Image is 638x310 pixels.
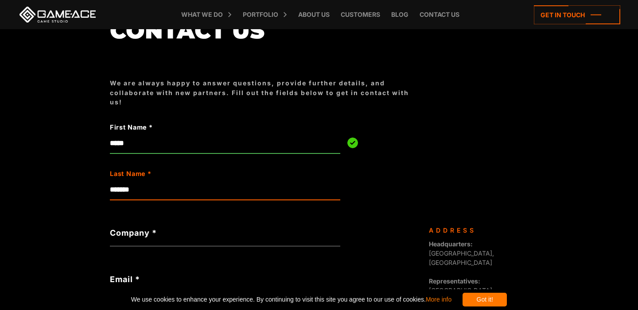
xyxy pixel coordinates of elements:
span: We use cookies to enhance your experience. By continuing to visit this site you agree to our use ... [131,293,451,306]
label: Last Name * [110,169,294,179]
div: Got it! [463,293,507,306]
div: We are always happy to answer questions, provide further details, and collaborate with new partne... [110,78,420,107]
label: Company * [110,227,340,239]
label: Email * [110,273,340,285]
label: First Name * [110,122,294,132]
strong: Headquarters: [429,240,473,248]
div: Address [429,226,522,235]
a: More info [426,296,451,303]
h1: Contact us [110,19,420,43]
a: Get in touch [534,5,620,24]
span: [GEOGRAPHIC_DATA], [GEOGRAPHIC_DATA] [429,240,494,266]
strong: Representatives: [429,277,480,285]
